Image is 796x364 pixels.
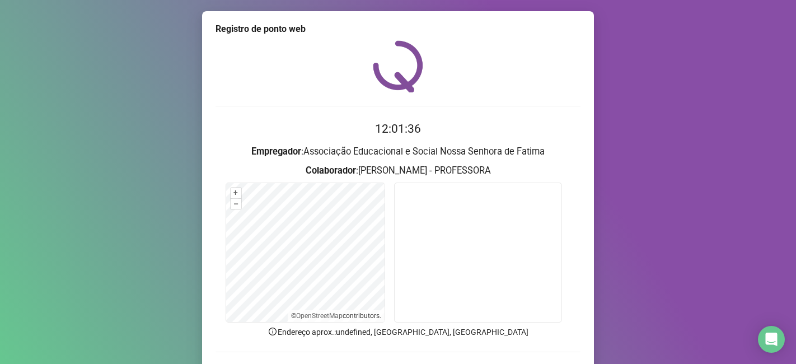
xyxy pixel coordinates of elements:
[375,122,421,136] time: 12:01:36
[231,199,241,209] button: –
[216,22,580,36] div: Registro de ponto web
[306,165,356,176] strong: Colaborador
[373,40,423,92] img: QRPoint
[268,326,278,337] span: info-circle
[231,188,241,198] button: +
[216,164,580,178] h3: : [PERSON_NAME] - PROFESSORA
[216,144,580,159] h3: : Associação Educacional e Social Nossa Senhora de Fatima
[251,146,301,157] strong: Empregador
[296,312,343,320] a: OpenStreetMap
[216,326,580,338] p: Endereço aprox. : undefined, [GEOGRAPHIC_DATA], [GEOGRAPHIC_DATA]
[291,312,381,320] li: © contributors.
[758,326,785,353] div: Open Intercom Messenger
